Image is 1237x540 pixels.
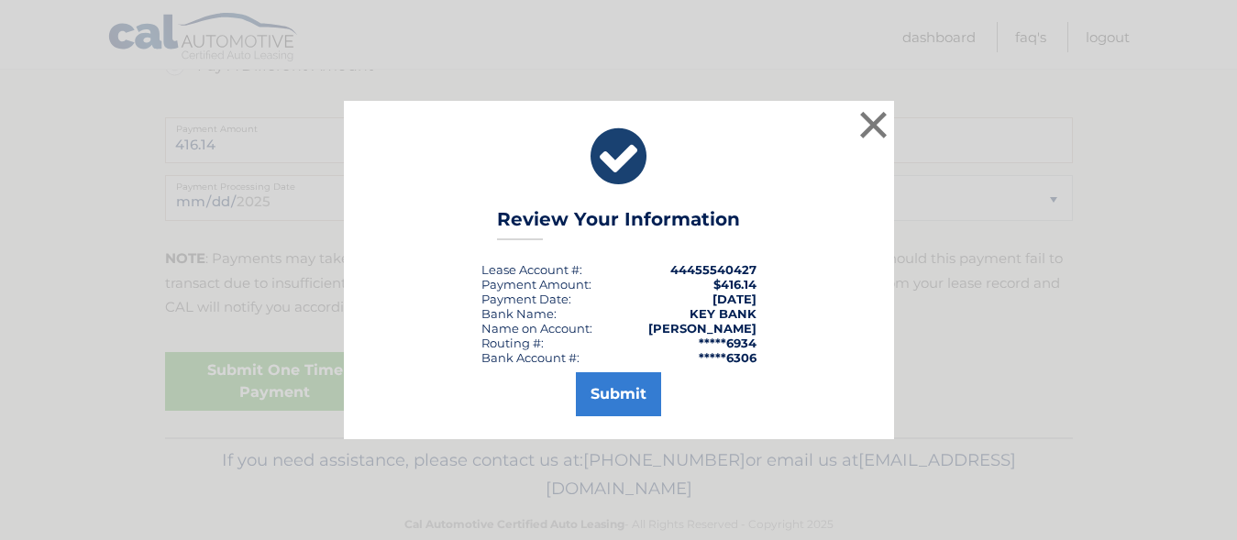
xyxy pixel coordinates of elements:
div: : [481,292,571,306]
h3: Review Your Information [497,208,740,240]
span: $416.14 [713,277,757,292]
div: Routing #: [481,336,544,350]
button: × [856,106,892,143]
div: Bank Account #: [481,350,580,365]
div: Payment Amount: [481,277,591,292]
div: Lease Account #: [481,262,582,277]
strong: [PERSON_NAME] [648,321,757,336]
span: Payment Date [481,292,569,306]
button: Submit [576,372,661,416]
div: Bank Name: [481,306,557,321]
div: Name on Account: [481,321,592,336]
span: [DATE] [712,292,757,306]
strong: 44455540427 [670,262,757,277]
strong: KEY BANK [690,306,757,321]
